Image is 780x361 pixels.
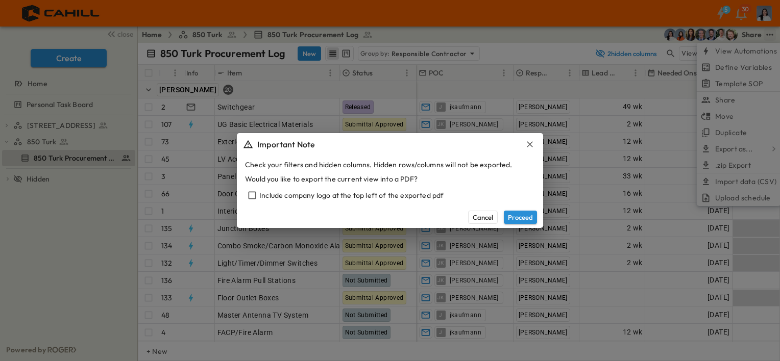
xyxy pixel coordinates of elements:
[245,188,535,202] div: Include company logo at the top left of the exported pdf
[504,211,537,224] button: Proceed
[468,211,498,224] button: Cancel
[257,138,315,150] h5: Important Note
[245,160,513,170] p: Check your filters and hidden columns. Hidden rows/columns will not be exported.
[245,174,418,184] p: Would you like to export the current view into a PDF?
